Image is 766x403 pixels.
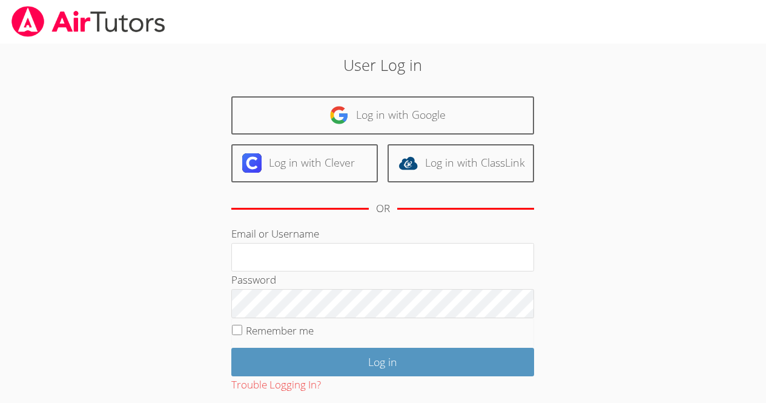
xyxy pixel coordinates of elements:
img: clever-logo-6eab21bc6e7a338710f1a6ff85c0baf02591cd810cc4098c63d3a4b26e2feb20.svg [242,153,262,173]
label: Remember me [246,324,314,338]
label: Email or Username [231,227,319,241]
label: Password [231,273,276,287]
a: Log in with Clever [231,144,378,182]
button: Trouble Logging In? [231,376,321,394]
img: google-logo-50288ca7cdecda66e5e0955fdab243c47b7ad437acaf1139b6f446037453330a.svg [329,105,349,125]
div: OR [376,200,390,218]
input: Log in [231,348,534,376]
img: classlink-logo-d6bb404cc1216ec64c9a2012d9dc4662098be43eaf13dc465df04b49fa7ab582.svg [398,153,418,173]
a: Log in with Google [231,96,534,135]
a: Log in with ClassLink [388,144,534,182]
h2: User Log in [176,53,590,76]
img: airtutors_banner-c4298cdbf04f3fff15de1276eac7730deb9818008684d7c2e4769d2f7ddbe033.png [10,6,167,37]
